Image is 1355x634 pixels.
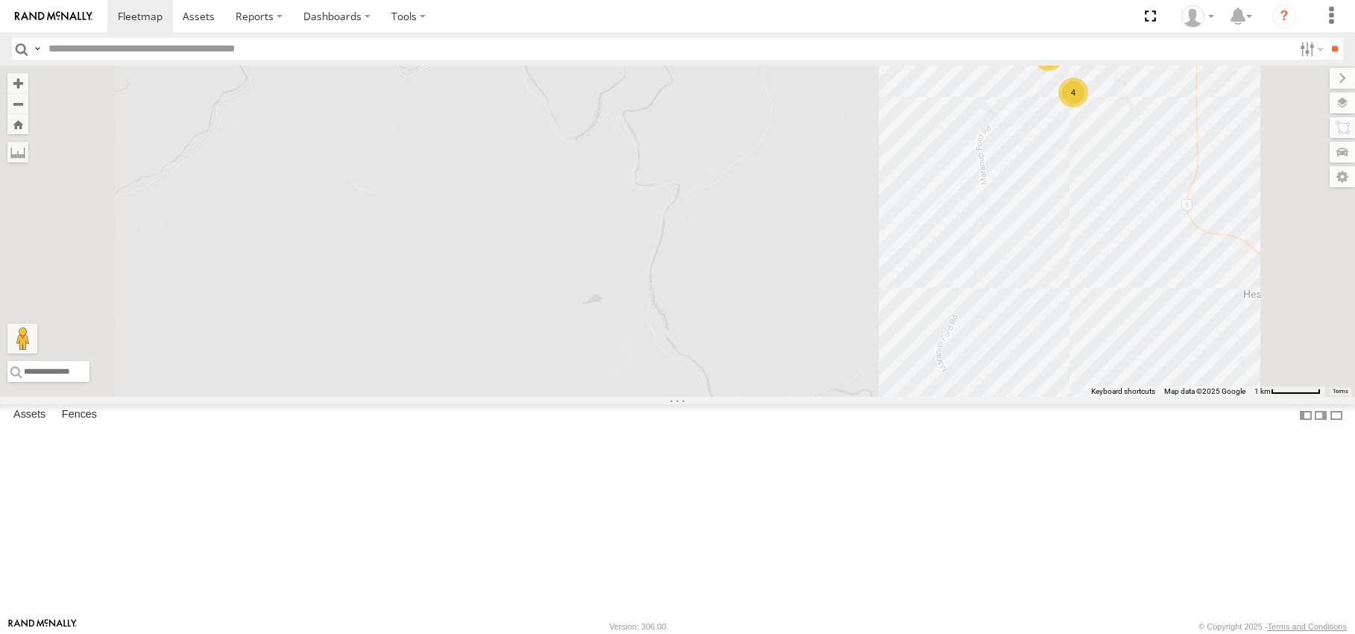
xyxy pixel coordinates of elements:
div: Sandra Machin [1176,5,1219,28]
span: Map data ©2025 Google [1164,387,1245,395]
a: Terms and Conditions [1268,622,1347,631]
div: © Copyright 2025 - [1198,622,1347,631]
button: Map Scale: 1 km per 63 pixels [1250,386,1325,397]
button: Zoom Home [7,114,28,134]
button: Drag Pegman onto the map to open Street View [7,324,37,354]
label: Dock Summary Table to the Right [1313,404,1328,426]
a: Terms (opens in new tab) [1333,389,1348,395]
label: Search Filter Options [1294,38,1326,60]
label: Search Query [31,38,43,60]
div: 4 [1058,78,1088,107]
button: Zoom in [7,73,28,93]
label: Assets [6,405,53,426]
label: Measure [7,142,28,163]
a: Visit our Website [8,619,77,634]
button: Keyboard shortcuts [1091,386,1155,397]
div: Version: 306.00 [610,622,666,631]
button: Zoom out [7,93,28,114]
label: Map Settings [1330,166,1355,187]
span: 1 km [1254,387,1271,395]
label: Dock Summary Table to the Left [1298,404,1313,426]
img: rand-logo.svg [15,11,92,22]
label: Hide Summary Table [1329,404,1344,426]
i: ? [1272,4,1296,28]
label: Fences [54,405,104,426]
